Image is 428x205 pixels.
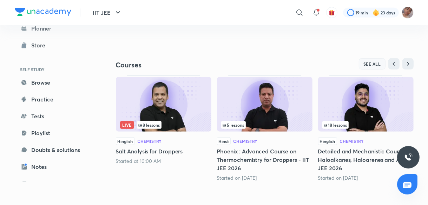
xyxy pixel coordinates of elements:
h5: Salt Analysis for Droppers [116,147,211,156]
span: Hinglish [116,137,135,145]
div: infosection [221,121,308,129]
div: Chemistry [340,139,364,143]
a: Planner [15,21,96,35]
h6: SELF STUDY [15,64,96,75]
a: Tests [15,109,96,123]
div: left [221,121,308,129]
img: streak [373,9,380,16]
a: Company Logo [15,8,71,18]
a: Notes [15,160,96,174]
span: 18 lessons [324,123,347,127]
img: avatar [329,9,335,16]
div: infosection [322,121,409,129]
div: Salt Analysis for Droppers [116,75,211,164]
div: infosection [120,121,207,129]
button: SEE ALL [359,58,386,70]
button: IIT JEE [89,6,126,20]
h4: Courses [116,60,265,70]
img: Company Logo [15,8,71,16]
a: Browse [15,75,96,90]
div: infocontainer [322,121,409,129]
img: Thumbnail [116,77,211,132]
div: Started on Oct 7 [318,174,414,181]
div: Phoenix : Advanced Course on Thermochemistry for Droppers - IIT JEE 2026 [217,75,312,181]
a: Playlist [15,126,96,140]
h5: Detailed and Mechanistic Course on Haloalkanes, Haloarenes and APE : JEE 2026 [318,147,414,172]
div: Started on Oct 6 [217,174,312,181]
img: Rahul 2026 [402,7,414,19]
span: Hindi [217,137,231,145]
div: Chemistry [233,139,258,143]
div: Started at 10:00 AM [116,158,211,165]
div: infocontainer [120,121,207,129]
a: Practice [15,92,96,106]
div: left [322,121,409,129]
img: Thumbnail [217,77,312,132]
div: left [120,121,207,129]
span: 5 lessons [223,123,244,127]
div: infocontainer [221,121,308,129]
span: Live [120,121,134,129]
div: Detailed and Mechanistic Course on Haloalkanes, Haloarenes and APE : JEE 2026 [318,75,414,181]
span: Hinglish [318,137,337,145]
a: Doubts & solutions [15,143,96,157]
div: Store [32,41,50,49]
img: Thumbnail [318,77,414,132]
a: Free live classes [15,177,96,191]
div: Chemistry [138,139,162,143]
img: ttu [404,153,413,161]
span: SEE ALL [363,61,381,66]
span: 8 lessons [138,123,160,127]
a: Store [15,38,96,52]
button: avatar [326,7,337,18]
h5: Phoenix : Advanced Course on Thermochemistry for Droppers - IIT JEE 2026 [217,147,312,172]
